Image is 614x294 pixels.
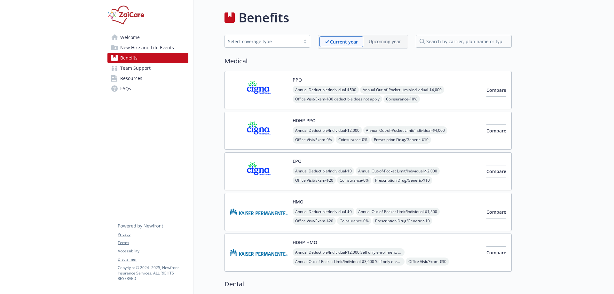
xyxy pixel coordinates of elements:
[486,128,506,134] span: Compare
[486,165,506,178] button: Compare
[118,240,188,246] a: Terms
[118,248,188,254] a: Accessibility
[337,176,371,184] span: Coinsurance - 0%
[363,36,406,47] span: Upcoming year
[107,43,188,53] a: New Hire and Life Events
[293,158,302,164] button: EPO
[336,136,370,144] span: Coinsurance - 0%
[120,83,131,94] span: FAQs
[293,95,382,103] span: Office Visit/Exam - $30 deductible does not apply
[228,38,297,45] div: Select coverage type
[230,198,287,226] img: Kaiser Permanente Insurance Company carrier logo
[239,8,289,27] h1: Benefits
[356,208,440,216] span: Annual Out-of-Pocket Limit/Individual - $1,500
[293,239,317,246] button: HDHP HMO
[330,38,358,45] p: Current year
[230,76,287,104] img: CIGNA carrier logo
[486,124,506,137] button: Compare
[107,53,188,63] a: Benefits
[293,258,405,266] span: Annual Out-of-Pocket Limit/Individual - $3,600 Self only enrollment; $3,600 for any one member wi...
[293,176,336,184] span: Office Visit/Exam - $20
[107,83,188,94] a: FAQs
[383,95,420,103] span: Coinsurance - 10%
[120,32,140,43] span: Welcome
[107,63,188,73] a: Team Support
[293,217,336,225] span: Office Visit/Exam - $20
[486,246,506,259] button: Compare
[118,232,188,237] a: Privacy
[293,248,405,256] span: Annual Deductible/Individual - $2,000 Self only enrollment; $3,300 for any one member within a Fa...
[293,86,359,94] span: Annual Deductible/Individual - $500
[486,250,506,256] span: Compare
[230,158,287,185] img: CIGNA carrier logo
[356,167,440,175] span: Annual Out-of-Pocket Limit/Individual - $2,000
[224,56,512,66] h2: Medical
[371,136,431,144] span: Prescription Drug/Generic - $10
[416,35,512,48] input: search by carrier, plan name or type
[486,84,506,97] button: Compare
[363,126,447,134] span: Annual Out-of-Pocket Limit/Individual - $4,000
[373,176,432,184] span: Prescription Drug/Generic - $10
[293,167,354,175] span: Annual Deductible/Individual - $0
[486,87,506,93] span: Compare
[120,43,174,53] span: New Hire and Life Events
[293,76,302,83] button: PPO
[373,217,432,225] span: Prescription Drug/Generic - $10
[486,209,506,215] span: Compare
[107,32,188,43] a: Welcome
[406,258,449,266] span: Office Visit/Exam - $30
[293,198,303,205] button: HMO
[293,117,316,124] button: HDHP PPO
[120,73,142,83] span: Resources
[360,86,444,94] span: Annual Out-of-Pocket Limit/Individual - $4,000
[486,206,506,219] button: Compare
[107,73,188,83] a: Resources
[369,38,401,45] p: Upcoming year
[293,126,362,134] span: Annual Deductible/Individual - $2,000
[230,239,287,266] img: Kaiser Permanente Insurance Company carrier logo
[293,208,354,216] span: Annual Deductible/Individual - $0
[337,217,371,225] span: Coinsurance - 0%
[293,136,335,144] span: Office Visit/Exam - 0%
[486,168,506,174] span: Compare
[118,265,188,281] p: Copyright © 2024 - 2025 , Newfront Insurance Services, ALL RIGHTS RESERVED
[120,63,151,73] span: Team Support
[224,279,512,289] h2: Dental
[120,53,138,63] span: Benefits
[118,257,188,262] a: Disclaimer
[230,117,287,144] img: CIGNA carrier logo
